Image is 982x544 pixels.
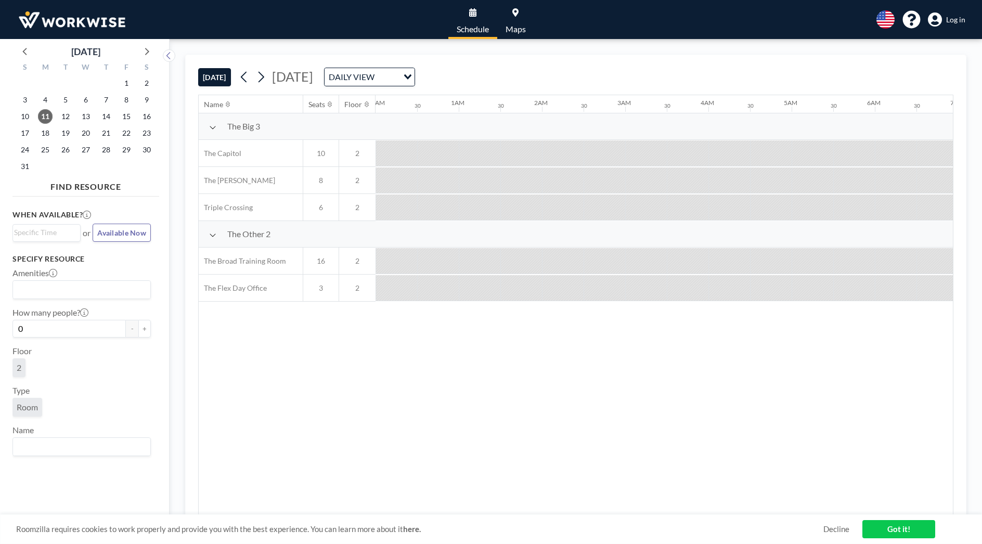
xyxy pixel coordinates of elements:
[747,102,754,109] div: 30
[15,61,35,75] div: S
[83,228,91,238] span: or
[928,12,965,27] a: Log in
[58,109,73,124] span: Tuesday, August 12, 2025
[950,99,964,107] div: 7AM
[862,520,935,538] a: Got it!
[79,143,93,157] span: Wednesday, August 27, 2025
[339,256,376,266] span: 2
[13,225,80,240] div: Search for option
[914,102,920,109] div: 30
[701,99,714,107] div: 4AM
[14,440,145,454] input: Search for option
[99,143,113,157] span: Thursday, August 28, 2025
[79,126,93,140] span: Wednesday, August 20, 2025
[204,100,223,109] div: Name
[99,93,113,107] span: Thursday, August 7, 2025
[339,176,376,185] span: 2
[12,268,57,278] label: Amenities
[116,61,136,75] div: F
[498,102,504,109] div: 30
[139,126,154,140] span: Saturday, August 23, 2025
[339,149,376,158] span: 2
[581,102,587,109] div: 30
[96,61,116,75] div: T
[12,307,88,318] label: How many people?
[38,126,53,140] span: Monday, August 18, 2025
[506,25,526,33] span: Maps
[119,109,134,124] span: Friday, August 15, 2025
[198,68,231,86] button: [DATE]
[79,93,93,107] span: Wednesday, August 6, 2025
[867,99,881,107] div: 6AM
[18,143,32,157] span: Sunday, August 24, 2025
[13,281,150,299] div: Search for option
[76,61,96,75] div: W
[13,438,150,456] div: Search for option
[227,121,260,132] span: The Big 3
[199,256,286,266] span: The Broad Training Room
[139,143,154,157] span: Saturday, August 30, 2025
[451,99,464,107] div: 1AM
[14,227,74,238] input: Search for option
[17,362,21,373] span: 2
[308,100,325,109] div: Seats
[126,320,138,338] button: -
[617,99,631,107] div: 3AM
[272,69,313,84] span: [DATE]
[35,61,56,75] div: M
[16,524,823,534] span: Roomzilla requires cookies to work properly and provide you with the best experience. You can lea...
[327,70,377,84] span: DAILY VIEW
[38,109,53,124] span: Monday, August 11, 2025
[17,402,38,412] span: Room
[199,149,241,158] span: The Capitol
[58,143,73,157] span: Tuesday, August 26, 2025
[139,76,154,90] span: Saturday, August 2, 2025
[325,68,415,86] div: Search for option
[664,102,670,109] div: 30
[71,44,100,59] div: [DATE]
[119,143,134,157] span: Friday, August 29, 2025
[38,93,53,107] span: Monday, August 4, 2025
[339,203,376,212] span: 2
[99,109,113,124] span: Thursday, August 14, 2025
[18,159,32,174] span: Sunday, August 31, 2025
[18,126,32,140] span: Sunday, August 17, 2025
[457,25,489,33] span: Schedule
[99,126,113,140] span: Thursday, August 21, 2025
[831,102,837,109] div: 30
[199,283,267,293] span: The Flex Day Office
[138,320,151,338] button: +
[339,283,376,293] span: 2
[199,203,253,212] span: Triple Crossing
[784,99,797,107] div: 5AM
[136,61,157,75] div: S
[56,61,76,75] div: T
[97,228,146,237] span: Available Now
[227,229,270,239] span: The Other 2
[58,93,73,107] span: Tuesday, August 5, 2025
[139,93,154,107] span: Saturday, August 9, 2025
[946,15,965,24] span: Log in
[368,99,385,107] div: 12AM
[79,109,93,124] span: Wednesday, August 13, 2025
[119,76,134,90] span: Friday, August 1, 2025
[415,102,421,109] div: 30
[18,93,32,107] span: Sunday, August 3, 2025
[18,109,32,124] span: Sunday, August 10, 2025
[344,100,362,109] div: Floor
[139,109,154,124] span: Saturday, August 16, 2025
[12,346,32,356] label: Floor
[17,9,127,30] img: organization-logo
[93,224,151,242] button: Available Now
[823,524,849,534] a: Decline
[12,177,159,192] h4: FIND RESOURCE
[403,524,421,534] a: here.
[303,256,339,266] span: 16
[38,143,53,157] span: Monday, August 25, 2025
[303,203,339,212] span: 6
[199,176,275,185] span: The [PERSON_NAME]
[119,93,134,107] span: Friday, August 8, 2025
[534,99,548,107] div: 2AM
[12,425,34,435] label: Name
[303,176,339,185] span: 8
